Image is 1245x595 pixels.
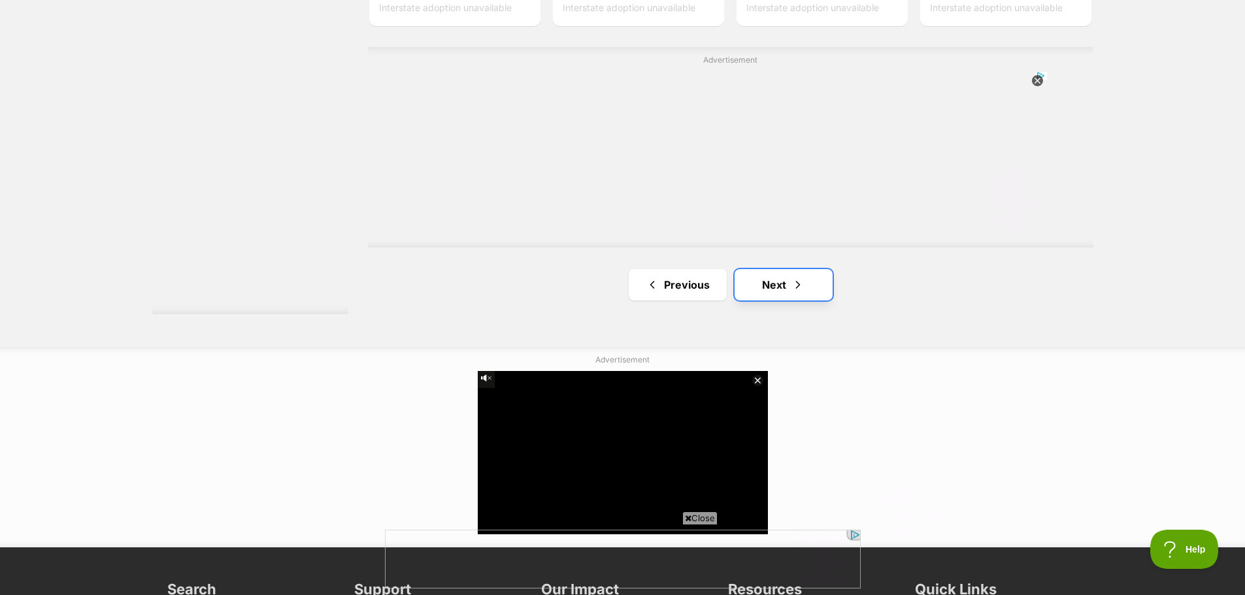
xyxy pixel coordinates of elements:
span: Interstate adoption unavailable [563,2,695,13]
div: Advertisement [368,47,1093,248]
span: Close [682,511,718,524]
nav: Pagination [368,269,1093,300]
span: Interstate adoption unavailable [746,2,879,13]
iframe: Advertisement [385,530,861,588]
span: Interstate adoption unavailable [379,2,512,13]
iframe: Advertisement [306,371,940,534]
a: Previous page [629,269,727,300]
iframe: Help Scout Beacon - Open [1150,530,1219,569]
iframe: Advertisement [414,71,1048,234]
a: Next page [735,269,833,300]
span: Interstate adoption unavailable [930,2,1063,13]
